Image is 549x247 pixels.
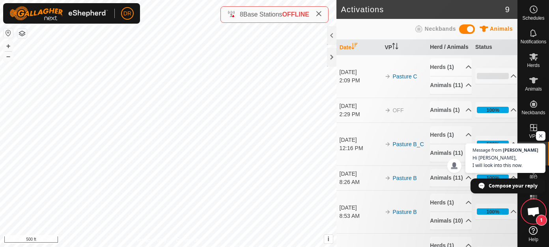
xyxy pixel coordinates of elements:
div: 8:26 AM [340,178,381,186]
a: Pasture B_C [392,141,424,147]
img: arrow [385,141,391,147]
button: Map Layers [17,29,27,38]
th: Herd / Animals [427,40,472,55]
p-accordion-header: Herds (1) [430,58,471,76]
img: arrow [385,73,391,80]
a: Contact Us [176,237,199,244]
div: 100% [477,107,509,113]
a: Help [518,223,549,245]
p-accordion-header: Animals (10) [430,212,471,230]
div: 100% [477,141,509,147]
span: OFFLINE [282,11,309,18]
a: Pasture C [392,73,417,80]
div: 100% [477,208,509,215]
span: Notifications [521,39,546,44]
div: Open chat [522,200,545,223]
p-accordion-header: 100% [475,204,517,219]
div: 100% [486,106,499,114]
span: 1 [536,215,547,226]
div: 2:09 PM [340,76,381,85]
img: Gallagher Logo [9,6,108,20]
span: Animals [490,26,513,32]
button: + [4,41,13,51]
div: [DATE] [340,170,381,178]
span: 9 [505,4,510,15]
th: Date [336,40,382,55]
span: Help [528,237,538,242]
a: Pasture B [392,175,416,181]
span: Herds [527,63,540,68]
img: arrow [385,175,391,181]
span: DR [123,9,131,18]
span: i [327,236,329,242]
p-accordion-header: Animals (11) [430,169,471,187]
button: i [324,235,333,243]
p-accordion-header: 100% [475,102,517,118]
button: Reset Map [4,28,13,38]
div: 12:16 PM [340,144,381,152]
span: Compose your reply [489,179,538,193]
p-accordion-header: Herds (1) [430,126,471,144]
span: [PERSON_NAME] [503,148,538,152]
span: Animals [525,87,542,91]
div: 8:53 AM [340,212,381,220]
img: arrow [385,107,391,113]
div: [DATE] [340,204,381,212]
span: 8 [240,11,243,18]
th: VP [381,40,427,55]
div: [DATE] [340,102,381,110]
img: arrow [385,209,391,215]
button: – [4,52,13,61]
div: 0% [477,73,509,79]
p-accordion-header: 0% [475,68,517,84]
span: OFF [392,107,403,113]
span: Message from [472,148,502,152]
p-sorticon: Activate to sort [392,44,398,50]
p-accordion-header: 100% [475,136,517,152]
span: Base Stations [243,11,282,18]
p-sorticon: Activate to sort [351,44,358,50]
a: Pasture B [392,209,416,215]
div: 100% [486,208,499,215]
div: [DATE] [340,136,381,144]
div: [DATE] [340,68,381,76]
a: Privacy Policy [137,237,166,244]
h2: Activations [341,5,505,14]
p-accordion-header: Herds (1) [430,194,471,212]
span: Neckbands [425,26,456,32]
p-accordion-header: Animals (11) [430,76,471,94]
div: 2:29 PM [340,110,381,119]
p-accordion-header: Animals (11) [430,144,471,162]
p-accordion-header: Animals (1) [430,101,471,119]
span: Hi [PERSON_NAME], I will look into this now. [472,154,538,169]
span: VPs [529,134,538,139]
th: Status [472,40,517,55]
span: Schedules [522,16,544,20]
span: Neckbands [521,110,545,115]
